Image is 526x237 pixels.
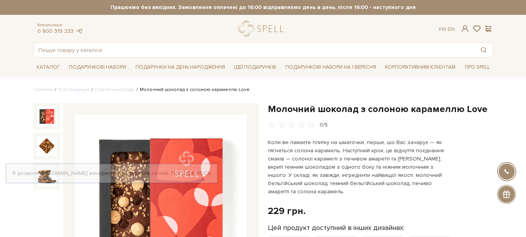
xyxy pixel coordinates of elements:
a: Ідеї подарунків [231,61,279,73]
a: Головна [33,87,53,93]
a: Подарунки на День народження [132,61,228,73]
a: En [448,26,455,32]
label: Цей продукт доступний в інших дизайнах: [268,223,405,232]
input: Пошук товару у каталозі [34,43,475,57]
li: Молочний шоколад з солоною карамеллю Love [134,86,250,93]
a: файли cookie [133,170,169,176]
a: Погоджуюсь [171,170,211,177]
div: Я дозволяю [DOMAIN_NAME] використовувати [6,170,217,177]
span: Консультація: [37,23,83,28]
button: Пошук товару у каталозі [475,43,493,57]
a: Корпоративним клієнтам [382,61,459,74]
a: Плитки шоколаду [95,87,134,93]
a: Про Spell [462,61,493,73]
span: | [445,26,446,32]
a: 0 800 319 233 [37,28,74,34]
div: Ук [438,26,455,33]
img: Молочний шоколад з солоною карамеллю Love [37,136,57,156]
img: Молочний шоколад з солоною карамеллю Love [37,106,57,127]
h1: Молочний шоколад з солоною карамеллю Love [268,103,493,115]
strong: Працюємо без вихідних. Замовлення оплачені до 16:00 відправляємо день в день, після 16:00 - насту... [33,4,493,11]
a: logo [238,21,287,37]
a: Вся продукція [58,87,90,93]
div: 0/5 [320,121,328,129]
a: Подарункові набори на 1 Вересня [282,61,379,74]
a: Подарункові набори [66,61,129,73]
a: telegram [76,28,83,34]
div: 229 грн. [268,205,306,217]
p: Коли ви ламаєте плитку на шматочки, перше, шо Вас зачарує — як тягнеться солона карамель. Наступн... [268,138,450,196]
a: Каталог [33,61,63,73]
